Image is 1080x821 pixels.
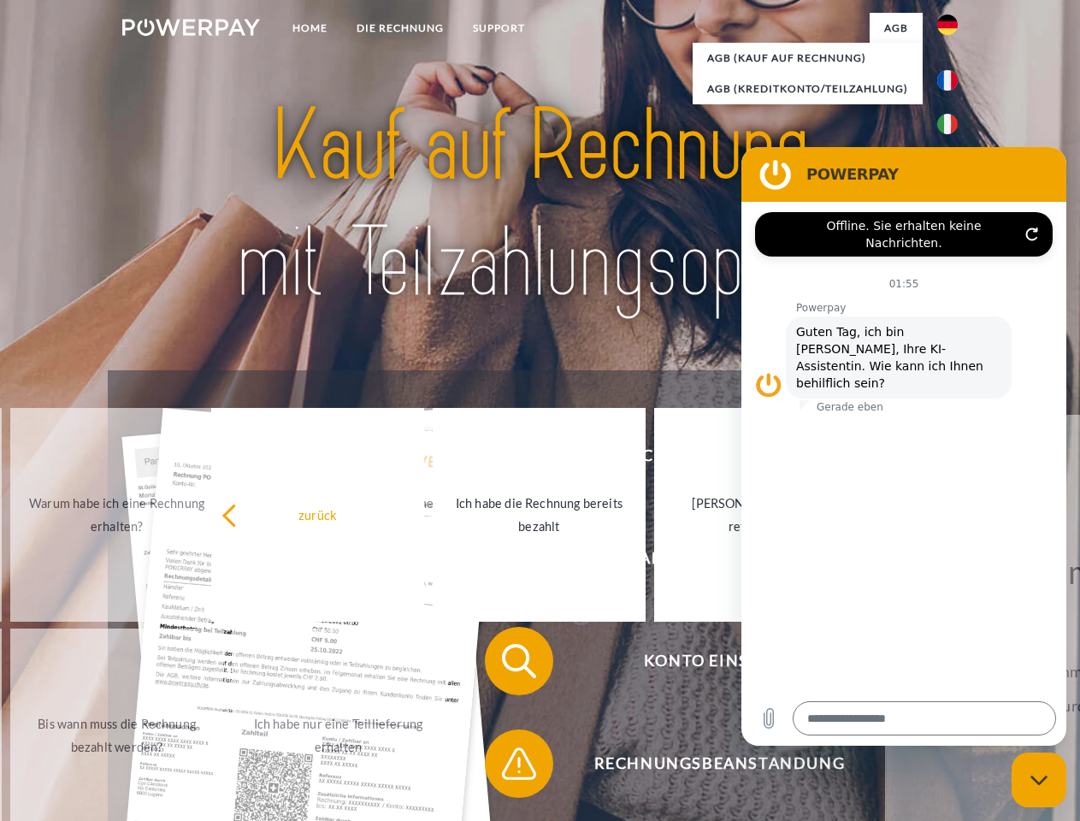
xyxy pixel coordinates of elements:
div: Warum habe ich eine Rechnung erhalten? [21,492,213,538]
a: AGB (Kauf auf Rechnung) [693,43,923,74]
img: qb_warning.svg [498,742,540,785]
a: SUPPORT [458,13,540,44]
button: Konto einsehen [485,627,930,695]
iframe: Schaltfläche zum Öffnen des Messaging-Fensters; Konversation läuft [1012,753,1066,807]
span: Rechnungsbeanstandung [510,729,929,798]
img: logo-powerpay-white.svg [122,19,260,36]
img: it [937,114,958,134]
iframe: Messaging-Fenster [741,147,1066,746]
a: AGB (Kreditkonto/Teilzahlung) [693,74,923,104]
img: fr [937,70,958,91]
a: DIE RECHNUNG [342,13,458,44]
div: [PERSON_NAME] wurde retourniert [664,492,857,538]
img: title-powerpay_de.svg [163,82,917,328]
div: Bis wann muss die Rechnung bezahlt werden? [21,712,213,759]
img: de [937,15,958,35]
a: agb [870,13,923,44]
a: Home [278,13,342,44]
button: Rechnungsbeanstandung [485,729,930,798]
div: zurück [221,503,414,526]
span: Konto einsehen [510,627,929,695]
img: qb_search.svg [498,640,540,682]
div: Ich habe nur eine Teillieferung erhalten [242,712,434,759]
div: Ich habe die Rechnung bereits bezahlt [443,492,635,538]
